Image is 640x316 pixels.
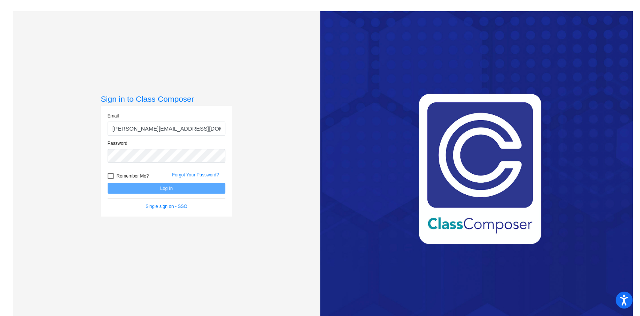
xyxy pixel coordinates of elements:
[108,183,225,194] button: Log In
[101,94,232,104] h3: Sign in to Class Composer
[172,172,219,178] a: Forgot Your Password?
[108,140,127,147] label: Password
[145,204,187,209] a: Single sign on - SSO
[117,172,149,181] span: Remember Me?
[108,113,119,119] label: Email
